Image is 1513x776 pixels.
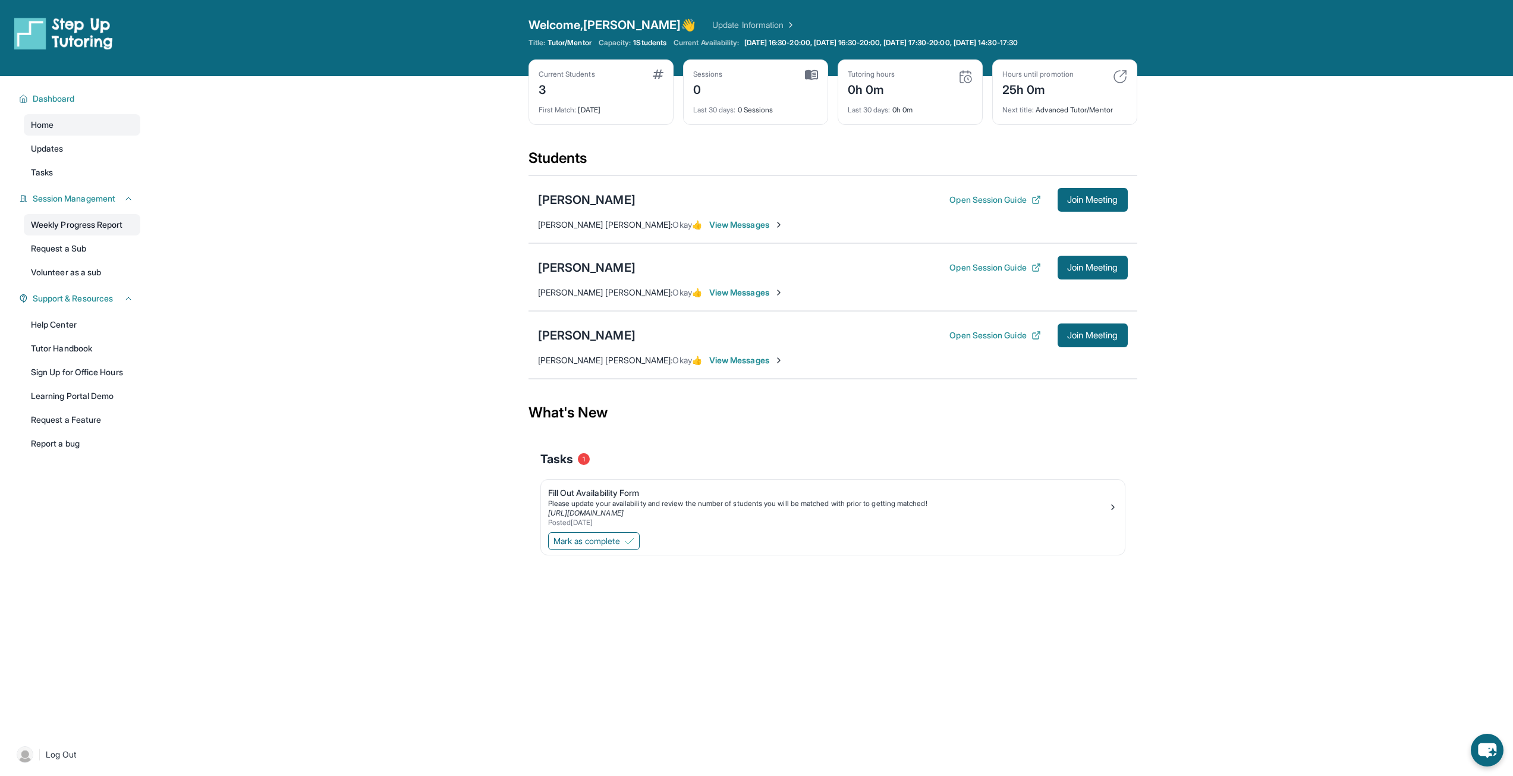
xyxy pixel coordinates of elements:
button: Join Meeting [1058,323,1128,347]
div: Hours until promotion [1002,70,1074,79]
img: Chevron-Right [774,356,784,365]
div: [PERSON_NAME] [538,191,636,208]
div: [DATE] [539,98,663,115]
span: Join Meeting [1067,332,1118,339]
span: Mark as complete [553,535,620,547]
div: 25h 0m [1002,79,1074,98]
div: Fill Out Availability Form [548,487,1108,499]
img: Chevron-Right [774,288,784,297]
button: Open Session Guide [949,194,1040,206]
span: Tasks [31,166,53,178]
div: [PERSON_NAME] [538,327,636,344]
span: Tasks [540,451,573,467]
img: Chevron-Right [774,220,784,230]
span: [PERSON_NAME] [PERSON_NAME] : [538,287,673,297]
span: Current Availability: [674,38,739,48]
a: [URL][DOMAIN_NAME] [548,508,624,517]
button: Dashboard [28,93,133,105]
span: 1 [578,453,590,465]
span: Updates [31,143,64,155]
img: card [1113,70,1127,84]
div: 3 [539,79,595,98]
span: Okay👍 [672,355,702,365]
img: card [958,70,973,84]
a: Fill Out Availability FormPlease update your availability and review the number of students you w... [541,480,1125,530]
span: Log Out [46,749,77,761]
button: Open Session Guide [949,262,1040,274]
div: Current Students [539,70,595,79]
a: [DATE] 16:30-20:00, [DATE] 16:30-20:00, [DATE] 17:30-20:00, [DATE] 14:30-17:30 [742,38,1020,48]
button: Open Session Guide [949,329,1040,341]
div: Tutoring hours [848,70,895,79]
button: Join Meeting [1058,256,1128,279]
div: [PERSON_NAME] [538,259,636,276]
span: Next title : [1002,105,1034,114]
span: View Messages [709,287,784,299]
a: Updates [24,138,140,159]
span: Last 30 days : [848,105,891,114]
a: Home [24,114,140,136]
div: Advanced Tutor/Mentor [1002,98,1127,115]
span: Home [31,119,54,131]
span: View Messages [709,219,784,231]
div: 0 [693,79,723,98]
button: Mark as complete [548,532,640,550]
span: Last 30 days : [693,105,736,114]
img: user-img [17,746,33,763]
a: Request a Feature [24,409,140,431]
div: 0h 0m [848,98,973,115]
span: View Messages [709,354,784,366]
span: [PERSON_NAME] [PERSON_NAME] : [538,355,673,365]
span: [PERSON_NAME] [PERSON_NAME] : [538,219,673,230]
span: First Match : [539,105,577,114]
img: Chevron Right [784,19,795,31]
span: Support & Resources [33,293,113,304]
span: Join Meeting [1067,264,1118,271]
a: Learning Portal Demo [24,385,140,407]
span: Welcome, [PERSON_NAME] 👋 [529,17,696,33]
div: What's New [529,387,1137,439]
button: Session Management [28,193,133,205]
a: Help Center [24,314,140,335]
span: Tutor/Mentor [548,38,592,48]
button: Support & Resources [28,293,133,304]
a: Request a Sub [24,238,140,259]
span: [DATE] 16:30-20:00, [DATE] 16:30-20:00, [DATE] 17:30-20:00, [DATE] 14:30-17:30 [744,38,1018,48]
span: Okay👍 [672,287,702,297]
div: 0h 0m [848,79,895,98]
a: Tutor Handbook [24,338,140,359]
span: Title: [529,38,545,48]
a: Report a bug [24,433,140,454]
span: Join Meeting [1067,196,1118,203]
div: Posted [DATE] [548,518,1108,527]
a: Volunteer as a sub [24,262,140,283]
span: | [38,747,41,762]
img: card [805,70,818,80]
span: 1 Students [633,38,666,48]
div: Sessions [693,70,723,79]
img: Mark as complete [625,536,634,546]
img: logo [14,17,113,50]
button: chat-button [1471,734,1503,766]
a: Sign Up for Office Hours [24,362,140,383]
span: Capacity: [599,38,631,48]
div: Please update your availability and review the number of students you will be matched with prior ... [548,499,1108,508]
span: Session Management [33,193,115,205]
span: Okay👍 [672,219,702,230]
button: Join Meeting [1058,188,1128,212]
img: card [653,70,663,79]
a: Weekly Progress Report [24,214,140,235]
a: Update Information [712,19,795,31]
a: Tasks [24,162,140,183]
a: |Log Out [12,742,140,768]
div: 0 Sessions [693,98,818,115]
span: Dashboard [33,93,75,105]
div: Students [529,149,1137,175]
